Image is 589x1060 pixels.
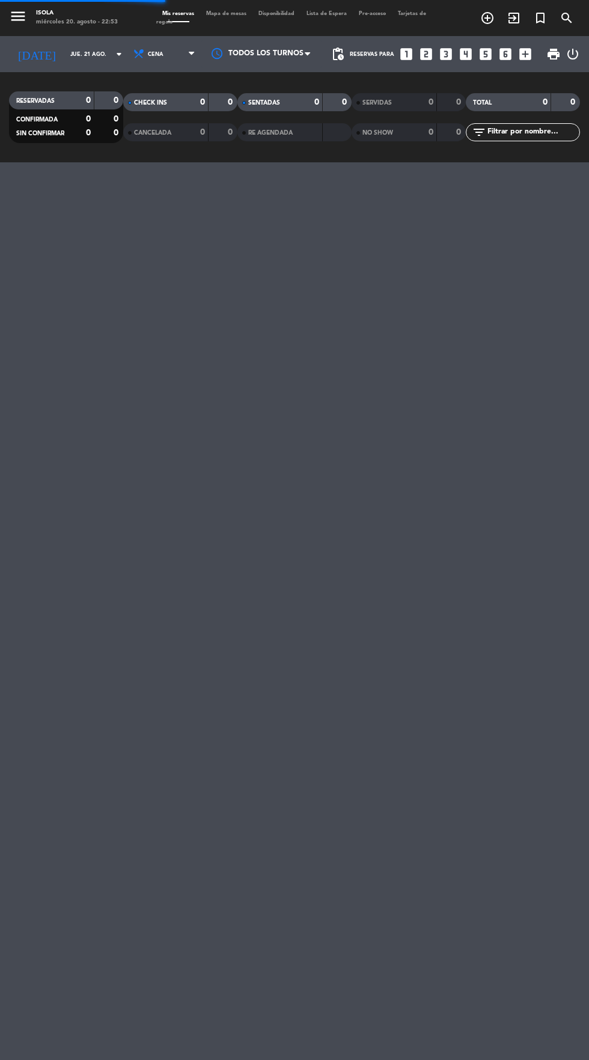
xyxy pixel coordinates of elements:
[472,125,486,139] i: filter_list
[86,129,91,137] strong: 0
[86,115,91,123] strong: 0
[156,11,200,16] span: Mis reservas
[36,18,118,27] div: miércoles 20. agosto - 22:53
[16,98,55,104] span: RESERVADAS
[114,115,121,123] strong: 0
[331,47,345,61] span: pending_actions
[398,46,414,62] i: looks_one
[456,128,463,136] strong: 0
[486,126,579,139] input: Filtrar por nombre...
[134,130,171,136] span: CANCELADA
[200,11,252,16] span: Mapa de mesas
[9,42,64,66] i: [DATE]
[9,7,27,28] button: menu
[560,11,574,25] i: search
[533,11,548,25] i: turned_in_not
[16,117,58,123] span: CONFIRMADA
[546,47,561,61] span: print
[438,46,454,62] i: looks_3
[314,98,319,106] strong: 0
[473,100,492,106] span: TOTAL
[418,46,434,62] i: looks_two
[517,46,533,62] i: add_box
[134,100,167,106] span: CHECK INS
[480,11,495,25] i: add_circle_outline
[248,100,280,106] span: SENTADAS
[429,128,433,136] strong: 0
[9,7,27,25] i: menu
[362,100,392,106] span: SERVIDAS
[112,47,126,61] i: arrow_drop_down
[114,96,121,105] strong: 0
[301,11,353,16] span: Lista de Espera
[248,130,293,136] span: RE AGENDADA
[543,98,548,106] strong: 0
[228,98,235,106] strong: 0
[478,46,493,62] i: looks_5
[86,96,91,105] strong: 0
[200,128,205,136] strong: 0
[566,47,580,61] i: power_settings_new
[114,129,121,137] strong: 0
[498,46,513,62] i: looks_6
[566,36,580,72] div: LOG OUT
[429,98,433,106] strong: 0
[342,98,349,106] strong: 0
[350,51,394,58] span: Reservas para
[507,11,521,25] i: exit_to_app
[16,130,64,136] span: SIN CONFIRMAR
[353,11,392,16] span: Pre-acceso
[228,128,235,136] strong: 0
[252,11,301,16] span: Disponibilidad
[458,46,474,62] i: looks_4
[200,98,205,106] strong: 0
[362,130,393,136] span: NO SHOW
[456,98,463,106] strong: 0
[148,51,163,58] span: Cena
[570,98,578,106] strong: 0
[36,9,118,18] div: Isola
